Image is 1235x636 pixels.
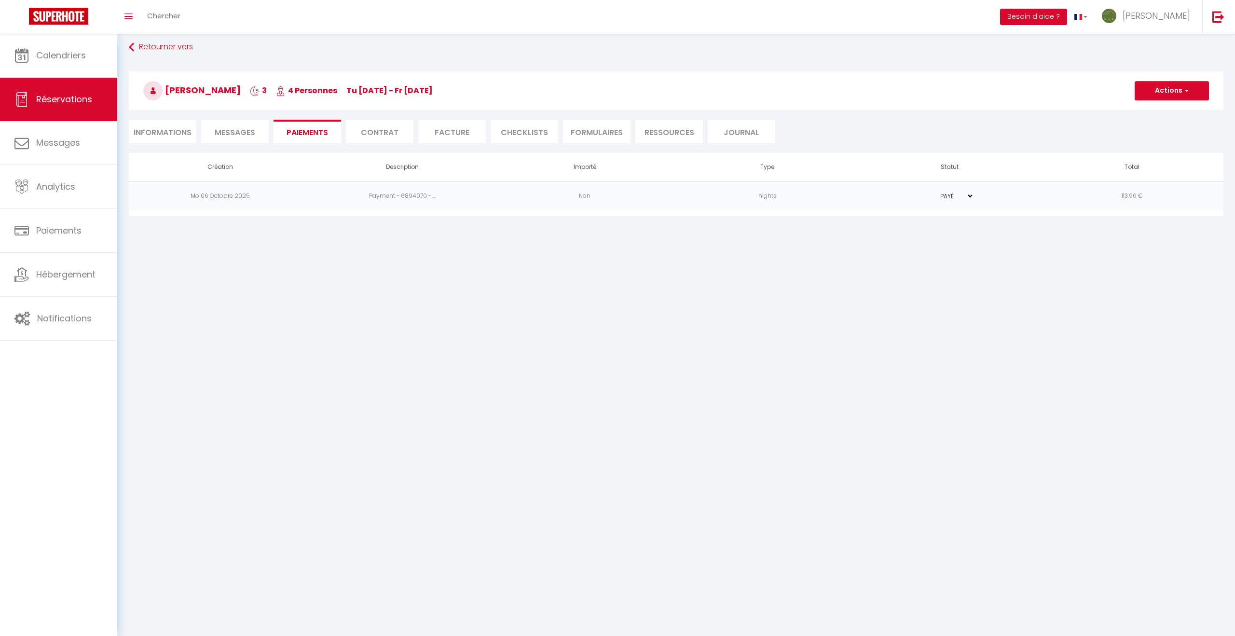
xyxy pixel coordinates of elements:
th: Type [676,153,858,181]
td: Non [494,181,676,211]
li: FORMULAIRES [563,120,631,143]
span: [PERSON_NAME] [143,84,241,96]
td: 113.96 € [1041,181,1223,211]
li: Informations [129,120,196,143]
th: Description [311,153,494,181]
span: 4 Personnes [276,85,337,96]
a: Retourner vers [129,39,1223,56]
span: Analytics [36,180,75,193]
li: Facture [418,120,486,143]
li: CHECKLISTS [491,120,558,143]
th: Importé [494,153,676,181]
img: Super Booking [29,8,88,25]
th: Total [1041,153,1223,181]
span: Tu [DATE] - Fr [DATE] [346,85,433,96]
li: Ressources [635,120,703,143]
span: Hébergement [36,268,96,280]
button: Besoin d'aide ? [1000,9,1067,25]
span: Réservations [36,93,92,105]
img: ... [1102,9,1116,23]
span: [PERSON_NAME] [1123,10,1190,22]
td: Mo 06 Octobre 2025 [129,181,311,211]
span: Paiements [36,224,82,236]
li: Journal [708,120,775,143]
li: Contrat [346,120,413,143]
th: Statut [859,153,1041,181]
span: Calendriers [36,49,86,61]
span: Chercher [147,11,180,21]
span: Messages [36,137,80,149]
span: Messages [215,127,255,138]
span: 3 [250,85,267,96]
span: Notifications [37,312,92,324]
img: logout [1212,11,1224,23]
li: Paiements [274,120,341,143]
td: Payment - 6894070 - ... [311,181,494,211]
th: Création [129,153,311,181]
button: Actions [1135,81,1209,100]
td: nights [676,181,858,211]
